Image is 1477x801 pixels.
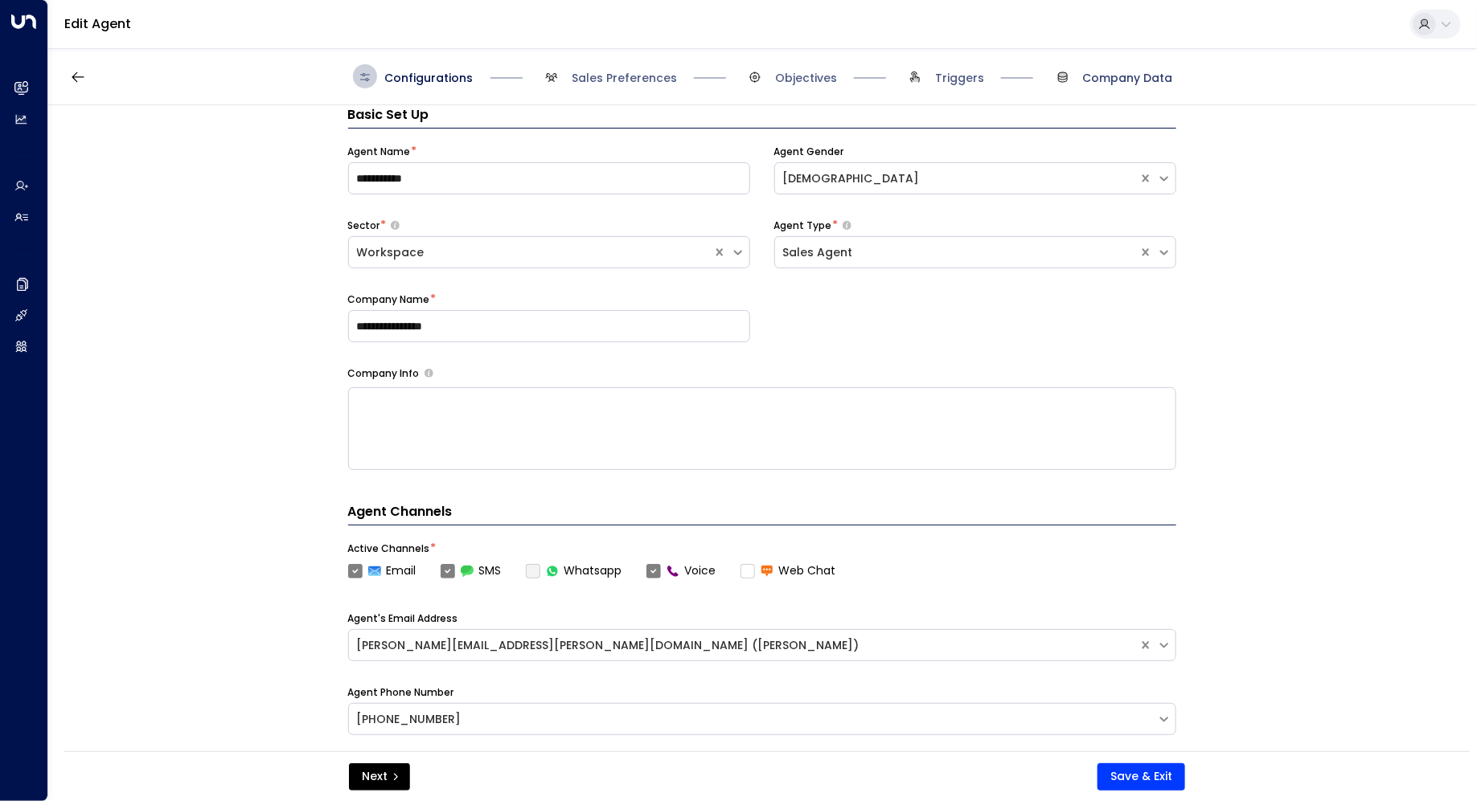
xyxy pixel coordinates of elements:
[646,562,716,579] label: Voice
[391,220,400,231] button: Select whether your copilot will handle inquiries directly from leads or from brokers representin...
[64,14,131,33] a: Edit Agent
[357,637,1130,654] div: [PERSON_NAME][EMAIL_ADDRESS][PERSON_NAME][DOMAIN_NAME] ([PERSON_NAME])
[357,244,704,261] div: Workspace
[783,170,1130,187] div: [DEMOGRAPHIC_DATA]
[935,70,984,86] span: Triggers
[441,562,502,579] label: SMS
[425,369,433,378] button: Provide a brief overview of your company, including your industry, products or services, and any ...
[348,541,430,556] label: Active Channels
[349,763,410,791] button: Next
[348,685,454,700] label: Agent Phone Number
[348,366,420,381] label: Company Info
[843,220,851,231] button: Select whether your copilot will handle inquiries directly from leads or from brokers representin...
[385,70,474,86] span: Configurations
[348,145,411,159] label: Agent Name
[741,562,836,579] label: Web Chat
[1083,70,1173,86] span: Company Data
[774,145,844,159] label: Agent Gender
[783,244,1130,261] div: Sales Agent
[1097,763,1185,791] button: Save & Exit
[572,70,677,86] span: Sales Preferences
[526,562,622,579] label: Whatsapp
[774,219,832,233] label: Agent Type
[526,562,622,579] div: To activate this channel, please go to the Integrations page
[348,611,458,626] label: Agent's Email Address
[348,562,416,579] label: Email
[348,105,1176,129] h3: Basic Set Up
[348,292,430,307] label: Company Name
[348,219,380,233] label: Sector
[775,70,837,86] span: Objectives
[348,502,1176,525] h4: Agent Channels
[357,711,1149,728] div: [PHONE_NUMBER]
